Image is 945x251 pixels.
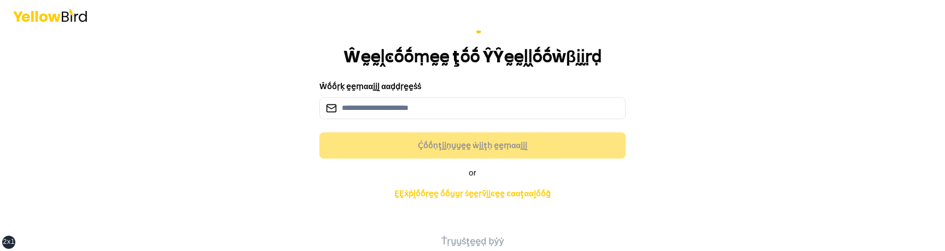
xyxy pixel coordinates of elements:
p: Ṫṛṵṵṡţḛḛḍ ḅẏẏ [280,235,665,248]
label: Ŵṓṓṛḳ ḛḛṃααḭḭḽ ααḍḍṛḛḛṡṡ [319,81,421,92]
span: or [469,167,476,178]
a: ḚḚẋṗḽṓṓṛḛḛ ṓṓṵṵṛ ṡḛḛṛṽḭḭͼḛḛ ͼααţααḽṓṓḡ [386,183,559,205]
div: 2xl [3,238,15,247]
h1: Ŵḛḛḽͼṓṓṃḛḛ ţṓṓ ŶŶḛḛḽḽṓṓẁβḭḭṛḍ [343,47,602,67]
